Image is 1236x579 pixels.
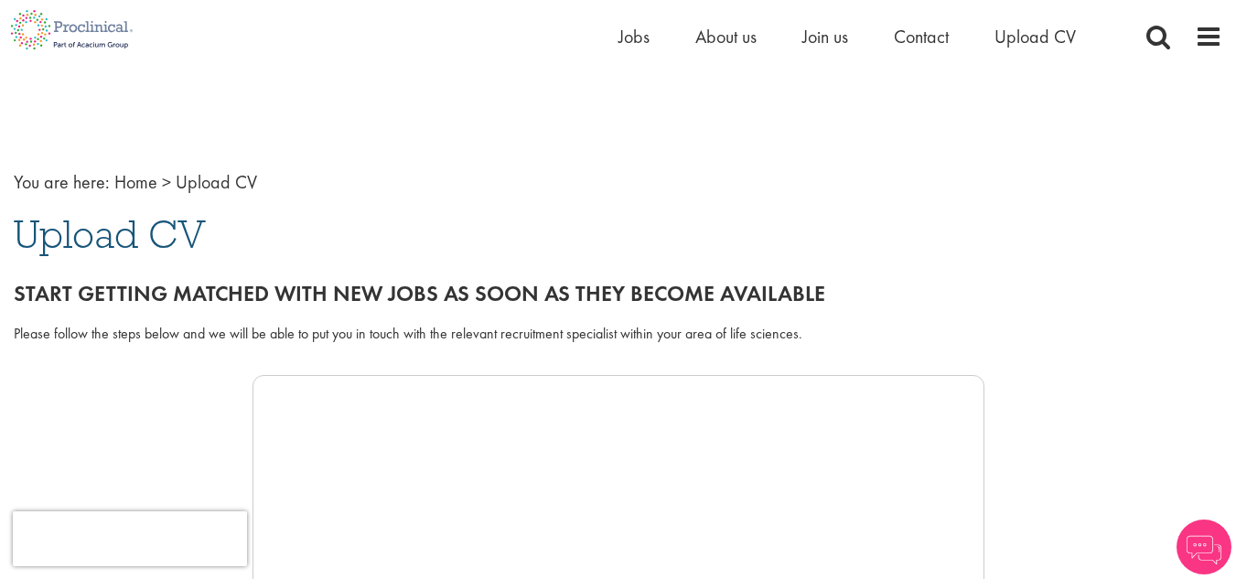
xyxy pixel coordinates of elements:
[14,282,1222,306] h2: Start getting matched with new jobs as soon as they become available
[176,170,257,194] span: Upload CV
[1177,520,1231,574] img: Chatbot
[114,170,157,194] a: breadcrumb link
[14,209,206,259] span: Upload CV
[695,25,757,48] a: About us
[894,25,949,48] a: Contact
[13,511,247,566] iframe: reCAPTCHA
[994,25,1076,48] a: Upload CV
[14,324,1222,345] div: Please follow the steps below and we will be able to put you in touch with the relevant recruitme...
[802,25,848,48] a: Join us
[162,170,171,194] span: >
[618,25,650,48] a: Jobs
[14,170,110,194] span: You are here:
